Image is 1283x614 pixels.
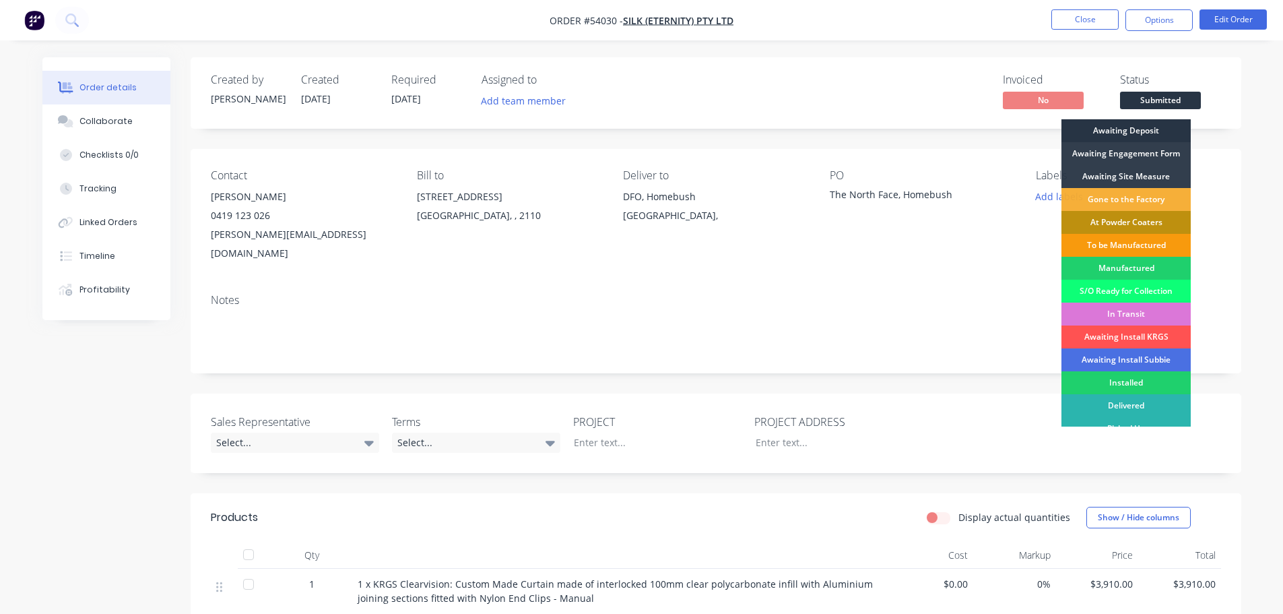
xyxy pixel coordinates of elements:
div: Gone to the Factory [1061,188,1191,211]
div: Status [1120,73,1221,86]
div: Tracking [79,183,117,195]
div: Timeline [79,250,115,262]
div: Price [1056,542,1139,569]
div: Cost [891,542,974,569]
div: [PERSON_NAME][EMAIL_ADDRESS][DOMAIN_NAME] [211,225,395,263]
div: The North Face, Homebush [830,187,998,206]
div: [GEOGRAPHIC_DATA], [623,206,808,225]
button: Order details [42,71,170,104]
label: PROJECT ADDRESS [754,414,923,430]
div: Picked Up [1061,417,1191,440]
button: Add labels [1028,187,1090,206]
div: Assigned to [482,73,616,86]
button: Add team member [482,92,573,110]
div: Invoiced [1003,73,1104,86]
div: Deliver to [623,169,808,182]
span: $3,910.00 [1061,577,1133,591]
div: PO [830,169,1014,182]
button: Profitability [42,273,170,307]
img: Factory [24,10,44,30]
div: [GEOGRAPHIC_DATA], , 2110 [417,206,601,225]
div: Total [1138,542,1221,569]
div: Awaiting Deposit [1061,119,1191,142]
div: Created by [211,73,285,86]
div: [PERSON_NAME] [211,187,395,206]
div: [STREET_ADDRESS][GEOGRAPHIC_DATA], , 2110 [417,187,601,231]
span: [DATE] [301,92,331,105]
div: Manufactured [1061,257,1191,280]
span: 0% [979,577,1051,591]
div: Qty [271,542,352,569]
span: 1 x KRGS Clearvision: Custom Made Curtain made of interlocked 100mm clear polycarbonate infill wi... [358,578,876,605]
span: 1 [309,577,315,591]
span: Order #54030 - [550,14,623,27]
button: Options [1125,9,1193,31]
div: Select... [211,433,379,453]
label: Display actual quantities [958,510,1070,524]
div: Required [391,73,465,86]
span: $3,910.00 [1144,577,1216,591]
button: Collaborate [42,104,170,138]
div: Awaiting Site Measure [1061,165,1191,188]
div: Created [301,73,375,86]
label: Terms [392,414,560,430]
div: [PERSON_NAME]0419 123 026[PERSON_NAME][EMAIL_ADDRESS][DOMAIN_NAME] [211,187,395,263]
div: Notes [211,294,1221,307]
div: [PERSON_NAME] [211,92,285,106]
div: S/O Ready for Collection [1061,280,1191,303]
span: No [1003,92,1084,109]
button: Timeline [42,239,170,273]
div: Delivered [1061,394,1191,417]
div: Collaborate [79,115,133,127]
div: Select... [392,433,560,453]
div: At Powder Coaters [1061,211,1191,234]
div: Awaiting Install KRGS [1061,326,1191,348]
div: DFO, Homebush [623,187,808,206]
a: Silk (Eternity) Pty Ltd [623,14,733,27]
div: Linked Orders [79,216,137,228]
div: Contact [211,169,395,182]
span: [DATE] [391,92,421,105]
div: Awaiting Engagement Form [1061,142,1191,165]
button: Close [1051,9,1119,30]
span: Submitted [1120,92,1201,109]
button: Show / Hide columns [1086,507,1191,528]
button: Tracking [42,172,170,206]
div: Checklists 0/0 [79,149,139,161]
div: In Transit [1061,303,1191,326]
div: Products [211,510,258,526]
div: Markup [973,542,1056,569]
span: $0.00 [896,577,968,591]
div: Awaiting Install Subbie [1061,348,1191,371]
div: Installed [1061,371,1191,394]
button: Submitted [1120,92,1201,112]
div: Profitability [79,284,130,296]
button: Linked Orders [42,206,170,239]
div: Order details [79,82,137,94]
button: Edit Order [1199,9,1267,30]
div: Labels [1036,169,1220,182]
div: [STREET_ADDRESS] [417,187,601,206]
div: To be Manufactured [1061,234,1191,257]
button: Checklists 0/0 [42,138,170,172]
label: PROJECT [573,414,742,430]
div: 0419 123 026 [211,206,395,225]
div: DFO, Homebush[GEOGRAPHIC_DATA], [623,187,808,231]
label: Sales Representative [211,414,379,430]
button: Add team member [473,92,572,110]
div: Bill to [417,169,601,182]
